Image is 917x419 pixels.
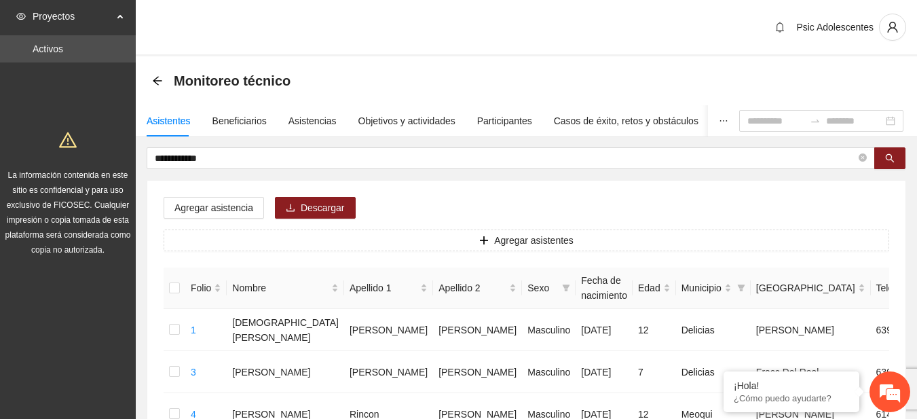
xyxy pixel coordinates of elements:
[810,115,821,126] span: swap-right
[874,147,905,169] button: search
[227,268,344,309] th: Nombre
[358,113,455,128] div: Objetivos y actividades
[227,351,344,393] td: [PERSON_NAME]
[751,268,871,309] th: Colonia
[859,152,867,165] span: close-circle
[859,153,867,162] span: close-circle
[554,113,698,128] div: Casos de éxito, retos y obstáculos
[770,22,790,33] span: bell
[734,380,849,391] div: ¡Hola!
[344,309,433,351] td: [PERSON_NAME]
[633,309,676,351] td: 12
[681,280,722,295] span: Municipio
[633,351,676,393] td: 7
[212,113,267,128] div: Beneficiarios
[756,280,855,295] span: [GEOGRAPHIC_DATA]
[879,14,906,41] button: user
[638,280,660,295] span: Edad
[147,113,191,128] div: Asistentes
[433,268,522,309] th: Apellido 2
[438,280,506,295] span: Apellido 2
[479,236,489,247] span: plus
[433,351,522,393] td: [PERSON_NAME]
[191,280,211,295] span: Folio
[751,309,871,351] td: [PERSON_NAME]
[527,280,557,295] span: Sexo
[174,200,253,215] span: Agregar asistencia
[344,268,433,309] th: Apellido 1
[676,268,751,309] th: Municipio
[227,309,344,351] td: [DEMOGRAPHIC_DATA][PERSON_NAME]
[286,203,295,214] span: download
[562,284,570,292] span: filter
[676,309,751,351] td: Delicias
[676,351,751,393] td: Delicias
[164,197,264,219] button: Agregar asistencia
[33,43,63,54] a: Activos
[576,268,633,309] th: Fecha de nacimiento
[796,22,874,33] span: Psic Adolescentes
[191,325,196,335] a: 1
[477,113,532,128] div: Participantes
[232,280,329,295] span: Nombre
[576,351,633,393] td: [DATE]
[576,309,633,351] td: [DATE]
[152,75,163,86] span: arrow-left
[737,284,745,292] span: filter
[734,278,748,298] span: filter
[275,197,356,219] button: downloadDescargar
[16,12,26,21] span: eye
[734,393,849,403] p: ¿Cómo puedo ayudarte?
[350,280,417,295] span: Apellido 1
[633,268,676,309] th: Edad
[185,268,227,309] th: Folio
[494,233,574,248] span: Agregar asistentes
[33,3,113,30] span: Proyectos
[191,367,196,378] a: 3
[751,351,871,393] td: Fracc Del Real
[522,351,576,393] td: Masculino
[810,115,821,126] span: to
[559,278,573,298] span: filter
[522,309,576,351] td: Masculino
[152,75,163,87] div: Back
[59,131,77,149] span: warning
[164,230,889,251] button: plusAgregar asistentes
[719,116,728,126] span: ellipsis
[708,105,739,136] button: ellipsis
[433,309,522,351] td: [PERSON_NAME]
[344,351,433,393] td: [PERSON_NAME]
[769,16,791,38] button: bell
[174,70,291,92] span: Monitoreo técnico
[880,21,905,33] span: user
[885,153,895,164] span: search
[288,113,337,128] div: Asistencias
[5,170,131,255] span: La información contenida en este sitio es confidencial y para uso exclusivo de FICOSEC. Cualquier...
[301,200,345,215] span: Descargar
